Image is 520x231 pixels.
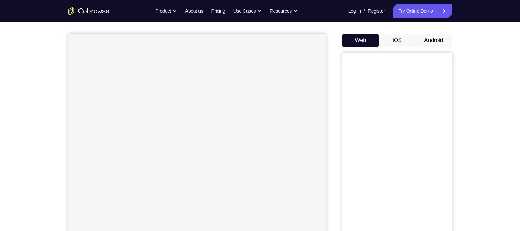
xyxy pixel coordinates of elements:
[393,4,452,18] a: Try Online Demo
[342,34,379,47] button: Web
[379,34,415,47] button: iOS
[155,4,177,18] button: Product
[211,4,225,18] a: Pricing
[185,4,203,18] a: About us
[368,4,385,18] a: Register
[233,4,262,18] button: Use Cases
[415,34,452,47] button: Android
[364,7,365,15] span: /
[348,4,361,18] a: Log In
[270,4,298,18] button: Resources
[68,7,109,15] a: Go to the home page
